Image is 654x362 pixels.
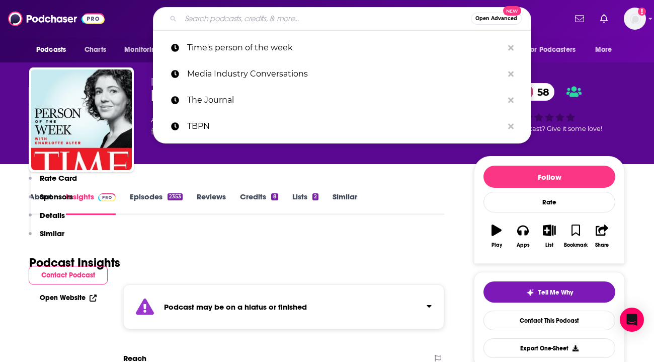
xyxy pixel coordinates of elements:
a: Contact This Podcast [483,311,615,330]
span: Logged in as raevotta [624,8,646,30]
div: 2353 [168,193,183,200]
button: Open AdvancedNew [471,13,522,25]
button: Share [589,218,615,254]
a: Media Industry Conversations [153,61,531,87]
a: 58 [517,83,554,101]
span: New [503,6,521,16]
button: Similar [29,229,64,247]
a: Show notifications dropdown [571,10,588,27]
button: tell me why sparkleTell Me Why [483,281,615,303]
p: Similar [40,229,64,238]
a: Charts [78,40,112,59]
div: 8 [271,193,278,200]
p: Media Industry Conversations [187,61,503,87]
span: featuring [151,126,359,138]
button: Follow [483,166,615,188]
button: open menu [117,40,173,59]
button: Play [483,218,510,254]
div: 58Good podcast? Give it some love! [474,77,625,139]
span: Monitoring [124,43,160,57]
div: Search podcasts, credits, & more... [153,7,531,30]
span: For Podcasters [527,43,576,57]
a: Time's person of the week [153,35,531,61]
img: tell me why sparkle [526,288,534,297]
span: [PERSON_NAME] [151,77,223,86]
a: Show notifications dropdown [596,10,612,27]
button: Show profile menu [624,8,646,30]
img: Person of The Week [31,69,132,170]
a: The Journal [153,87,531,113]
strong: Podcast may be on a hiatus or finished [164,302,307,312]
span: More [595,43,612,57]
a: Open Website [40,294,97,302]
a: Lists2 [292,192,318,215]
p: Time's person of the week [187,35,503,61]
div: Share [595,242,609,248]
span: Podcasts [36,43,66,57]
p: Details [40,210,65,220]
button: open menu [29,40,79,59]
section: Click to expand status details [123,284,444,329]
button: open menu [521,40,590,59]
a: TBPN [153,113,531,139]
p: TBPN [187,113,503,139]
div: Rate [483,192,615,212]
div: 2 [312,193,318,200]
span: Open Advanced [475,16,517,21]
button: open menu [588,40,625,59]
button: List [536,218,562,254]
div: Bookmark [564,242,588,248]
div: A daily podcast [151,114,359,138]
p: Sponsors [40,192,73,201]
img: User Profile [624,8,646,30]
button: Apps [510,218,536,254]
p: The Journal [187,87,503,113]
a: Reviews [197,192,226,215]
button: Bookmark [562,218,589,254]
div: Open Intercom Messenger [620,308,644,332]
img: Podchaser - Follow, Share and Rate Podcasts [8,9,105,28]
button: Contact Podcast [29,266,108,284]
a: Episodes2353 [130,192,183,215]
svg: Add a profile image [638,8,646,16]
div: Play [492,242,502,248]
a: Similar [333,192,357,215]
span: Tell Me Why [538,288,573,297]
input: Search podcasts, credits, & more... [181,11,471,27]
span: Good podcast? Give it some love! [497,125,602,132]
button: Export One-Sheet [483,338,615,358]
div: List [545,242,553,248]
div: Apps [517,242,530,248]
span: Charts [85,43,106,57]
button: Sponsors [29,192,73,210]
span: 58 [527,83,554,101]
a: Credits8 [240,192,278,215]
button: Details [29,210,65,229]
